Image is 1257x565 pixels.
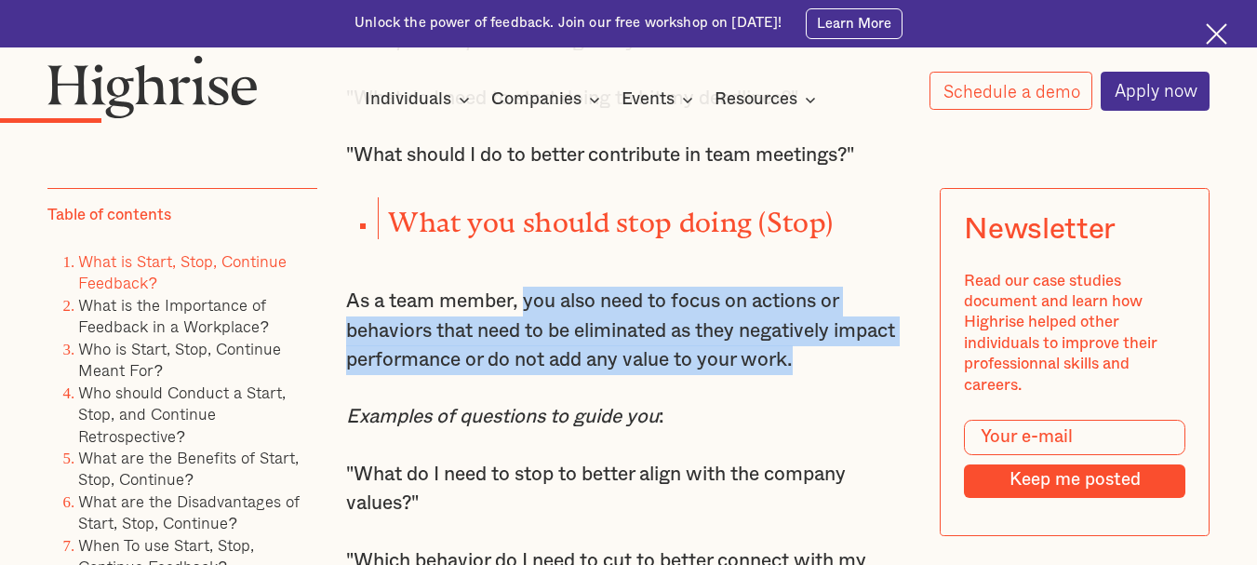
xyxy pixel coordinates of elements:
a: Who is Start, Stop, Continue Meant For? [78,336,281,383]
strong: What you should stop doing (Stop) [388,207,833,224]
div: Individuals [365,88,475,111]
a: Apply now [1101,72,1210,111]
div: Companies [491,88,582,111]
div: Table of contents [47,206,171,226]
p: : [346,402,911,432]
a: Learn More [806,8,903,39]
img: Cross icon [1206,23,1227,45]
a: Who should Conduct a Start, Stop, and Continue Retrospective? [78,380,286,449]
img: Highrise logo [47,55,258,118]
form: Modal Form [964,420,1185,498]
div: Resources [715,88,822,111]
div: Events [622,88,675,111]
div: Resources [715,88,797,111]
a: Schedule a demo [929,72,1093,110]
a: What are the Disadvantages of Start, Stop, Continue? [78,489,300,535]
div: Events [622,88,699,111]
div: Newsletter [964,213,1116,248]
a: What is Start, Stop, Continue Feedback? [78,249,287,295]
a: What are the Benefits of Start, Stop, Continue? [78,445,299,491]
em: Examples of questions to guide you [346,407,659,426]
p: "What should I do to better contribute in team meetings?" [346,141,911,170]
input: Your e-mail [964,420,1185,455]
div: Individuals [365,88,451,111]
div: Read our case studies document and learn how Highrise helped other individuals to improve their p... [964,271,1185,397]
p: "What do I need to stop to better align with the company values?" [346,460,911,518]
div: Unlock the power of feedback. Join our free workshop on [DATE]! [354,14,782,33]
p: As a team member, you also need to focus on actions or behaviors that need to be eliminated as th... [346,287,911,375]
input: Keep me posted [964,465,1185,498]
a: What is the Importance of Feedback in a Workplace? [78,292,268,339]
div: Companies [491,88,606,111]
